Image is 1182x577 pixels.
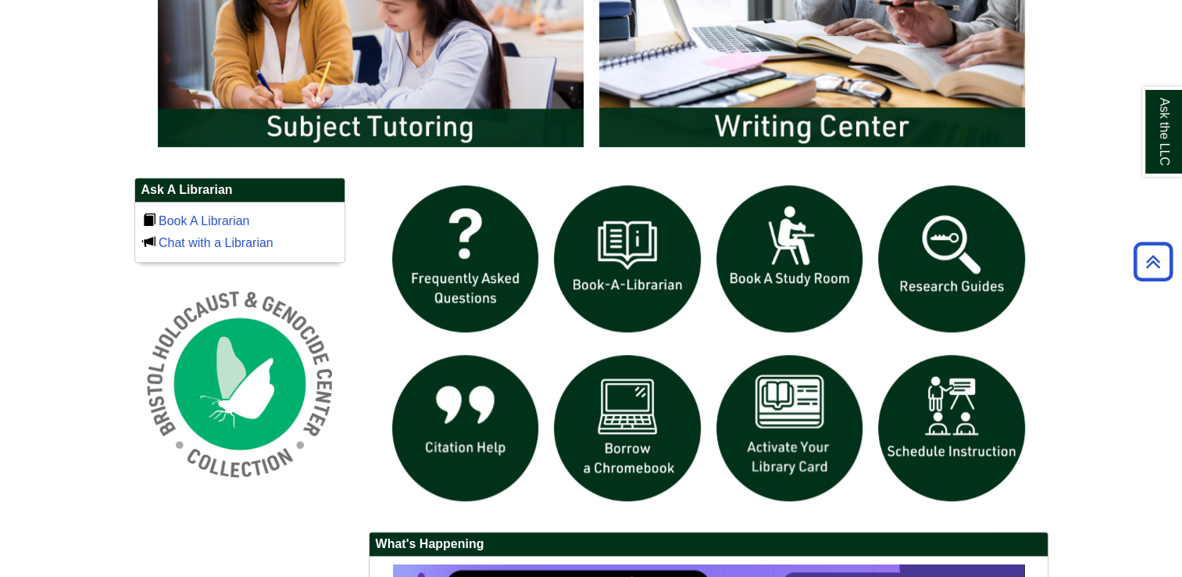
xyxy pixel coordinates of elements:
[870,347,1033,510] img: For faculty. Schedule Library Instruction icon links to form.
[159,214,250,228] a: Book A Librarian
[709,177,871,340] img: book a study room icon links to book a study room web page
[370,532,1048,557] h2: What's Happening
[709,347,871,510] img: activate Library Card icon links to form to activate student ID into library card
[135,178,345,202] h2: Ask A Librarian
[546,347,709,510] img: Borrow a chromebook icon links to the borrow a chromebook web page
[870,177,1033,340] img: Research Guides icon links to research guides web page
[384,177,547,340] img: frequently asked questions
[159,236,273,249] a: Chat with a Librarian
[1128,251,1178,272] a: Back to Top
[384,347,547,510] img: citation help icon links to citation help guide page
[546,177,709,340] img: Book a Librarian icon links to book a librarian web page
[384,177,1033,516] div: slideshow
[134,278,345,489] img: Holocaust and Genocide Collection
